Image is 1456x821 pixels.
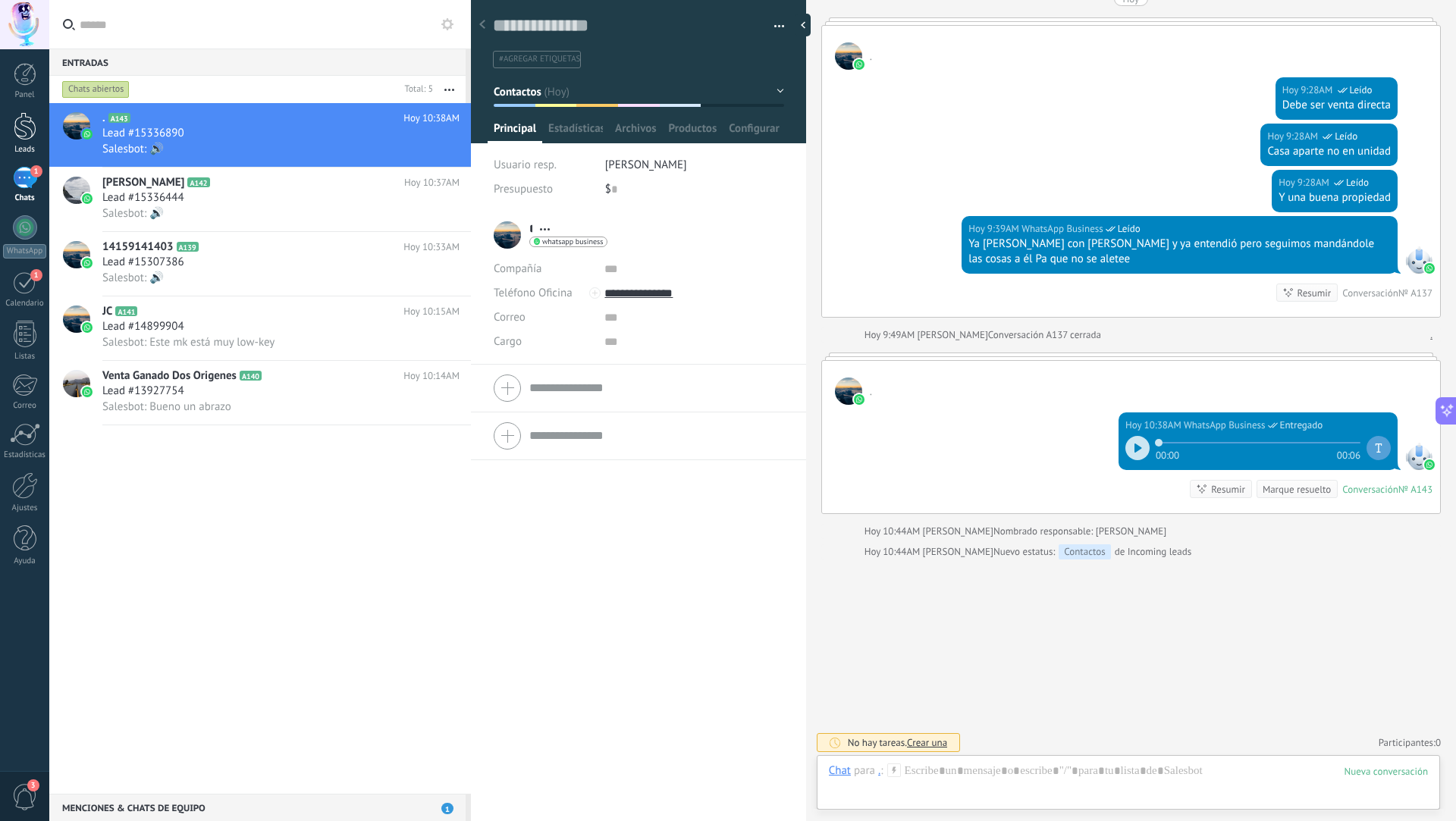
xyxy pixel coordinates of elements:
span: Mateo [923,525,993,537]
span: Cargo [494,336,522,347]
span: Leído [1350,83,1373,98]
span: Entregado [1280,418,1323,433]
img: icon [82,387,93,397]
span: Hoy 10:14AM [403,368,460,384]
div: Estadísticas [3,450,47,460]
span: Hoy 10:15AM [403,304,460,319]
span: 0 [1436,736,1441,749]
div: Ajustes [3,503,47,513]
span: 1 [30,269,42,281]
img: icon [82,322,93,333]
div: Chats abiertos [62,80,130,99]
button: Correo [494,306,526,330]
div: Hoy 10:44AM [864,544,923,559]
div: WhatsApp [3,244,46,259]
a: avataricon[PERSON_NAME]A142Hoy 10:37AMLead #15336444Salesbot: 🔊 [49,168,471,231]
a: avataricon.A143Hoy 10:38AMLead #15336890Salesbot: 🔊 [49,103,471,167]
span: para [854,763,875,779]
span: [PERSON_NAME] [102,175,184,190]
div: Conversación [1342,287,1398,299]
div: Hoy 10:38AM [1125,418,1184,433]
div: $ [605,177,784,202]
span: 1 [441,803,453,814]
div: de Incoming leads [993,544,1191,559]
span: JC [102,304,112,319]
span: Salesbot: 🔊 [102,271,164,285]
span: Configurar [729,121,779,143]
div: Hoy 9:28AM [1279,175,1332,190]
span: Leído [1118,221,1141,237]
div: Presupuesto [494,177,594,202]
span: A140 [240,371,262,381]
span: Lead #13927754 [102,384,184,399]
span: . [870,384,872,399]
div: Debe ser venta directa [1282,98,1391,113]
span: A142 [187,177,209,187]
span: 14159141403 [102,240,174,255]
div: Menciones & Chats de equipo [49,794,466,821]
span: Mateo [923,545,993,558]
span: Principal [494,121,536,143]
span: . [835,378,862,405]
div: Compañía [494,257,593,281]
span: WhatsApp Business [1405,443,1432,470]
div: Leads [3,145,47,155]
a: . [1430,327,1432,343]
span: Crear una [907,736,947,749]
span: Salesbot: 🔊 [102,142,164,156]
div: Ya [PERSON_NAME] con [PERSON_NAME] y ya entendió pero seguimos mandándole las cosas a él Pa que n... [968,237,1391,267]
span: 00:00 [1156,448,1179,460]
a: avatariconVenta Ganado Dos OrigenesA140Hoy 10:14AMLead #13927754Salesbot: Bueno un abrazo [49,361,471,425]
img: waba.svg [1424,459,1435,470]
div: Marque resuelto [1263,482,1331,497]
span: 3 [27,779,39,791]
div: № A143 [1398,483,1432,496]
span: Lead #14899904 [102,319,184,334]
button: Teléfono Oficina [494,281,573,306]
div: Resumir [1211,482,1245,497]
div: No hay tareas. [848,736,948,749]
span: 1 [30,165,42,177]
div: Ayuda [3,556,47,566]
div: Hoy 9:49AM [864,327,918,343]
span: Mateo [918,328,988,341]
span: . [102,111,105,126]
span: Estadísticas [548,121,603,143]
span: Teléfono Oficina [494,286,573,300]
div: Cargo [494,330,593,354]
span: A141 [115,306,137,316]
span: Usuario resp. [494,158,557,172]
span: Leído [1346,175,1369,190]
span: . [835,42,862,70]
img: icon [82,258,93,268]
span: Lead #15336890 [102,126,184,141]
span: Correo [494,310,526,324]
span: Nuevo estatus: [993,544,1055,559]
div: № A137 [1398,287,1432,299]
div: Hoy 9:28AM [1282,83,1335,98]
img: waba.svg [1424,263,1435,274]
div: Entradas [49,49,466,76]
div: Conversación A137 cerrada [988,327,1101,343]
span: 00:06 [1337,448,1360,460]
div: Resumir [1298,286,1332,300]
div: Conversación [1342,483,1398,496]
div: Y una buena propiedad [1279,190,1391,205]
span: Archivos [615,121,656,143]
span: Salesbot: 🔊 [102,206,164,221]
div: Hoy 9:28AM [1267,129,1320,144]
img: waba.svg [854,59,864,70]
span: : [880,763,883,779]
span: WhatsApp Business [1184,418,1266,433]
span: Lead #15307386 [102,255,184,270]
div: Hoy 9:39AM [968,221,1021,237]
span: WhatsApp Business [1405,246,1432,274]
div: Ocultar [795,14,811,36]
div: Hoy 10:44AM [864,524,923,539]
img: waba.svg [854,394,864,405]
span: whatsapp business [542,238,603,246]
img: icon [82,129,93,139]
div: Panel [3,90,47,100]
span: #agregar etiquetas [499,54,580,64]
span: Salesbot: Bueno un abrazo [102,400,231,414]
